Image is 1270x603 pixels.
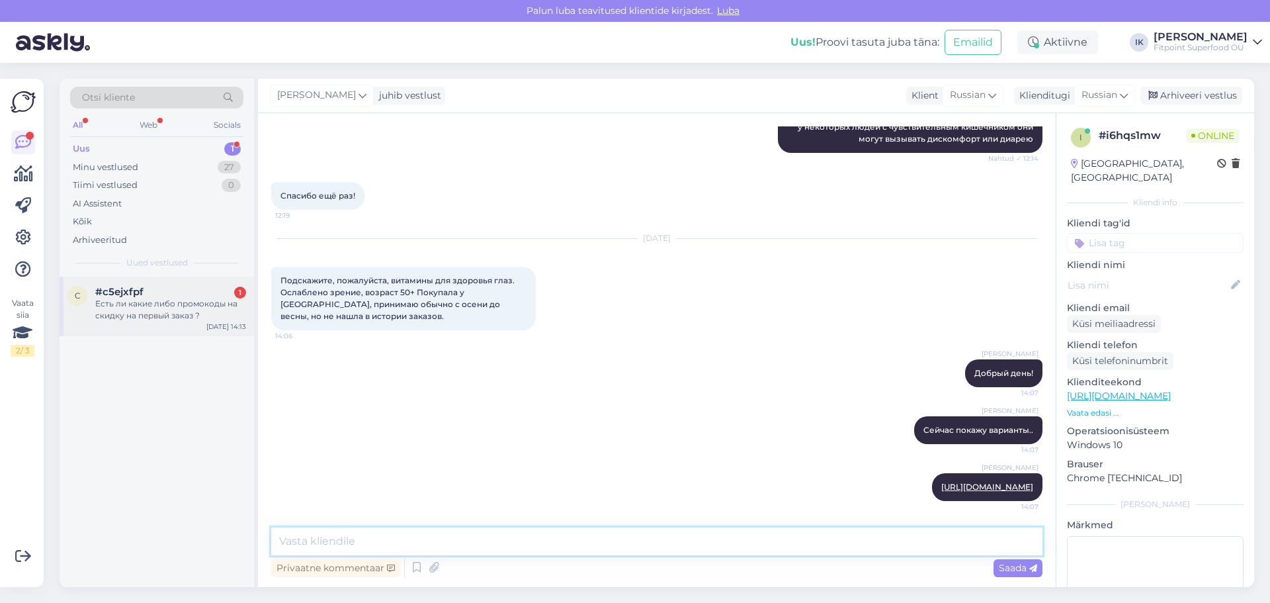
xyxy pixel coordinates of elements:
div: 27 [218,161,241,174]
span: 14:06 [275,331,325,341]
div: Tiimi vestlused [73,179,138,192]
p: Windows 10 [1067,438,1244,452]
span: [PERSON_NAME] [277,88,356,103]
span: 14:07 [989,502,1038,512]
div: Küsi meiliaadressi [1067,315,1161,333]
p: Märkmed [1067,518,1244,532]
div: Proovi tasuta juba täna: [790,34,939,50]
p: Klienditeekond [1067,375,1244,389]
div: Kliendi info [1067,197,1244,209]
span: #c5ejxfpf [95,286,144,298]
span: [PERSON_NAME] [982,349,1038,359]
div: [DATE] 14:13 [206,322,246,332]
div: Privaatne kommentaar [271,559,400,577]
p: Kliendi email [1067,301,1244,315]
input: Lisa tag [1067,233,1244,253]
div: IK [1130,33,1148,52]
p: Kliendi telefon [1067,338,1244,352]
span: 14:07 [989,388,1038,398]
div: Есть ли какие либо промокоды на скидку на первый заказ ? [95,298,246,322]
span: Online [1186,128,1240,143]
b: Uus! [790,36,816,48]
button: Emailid [945,30,1001,55]
span: i [1079,132,1082,142]
div: Socials [211,116,243,134]
a: [URL][DOMAIN_NAME] [941,482,1033,492]
a: [PERSON_NAME]Fitpoint Superfood OÜ [1154,32,1262,53]
div: All [70,116,85,134]
span: 12:19 [275,210,325,220]
div: # i6hqs1mw [1099,128,1186,144]
span: Добрый день! [974,368,1033,378]
span: Спасибо ещё раз! [280,191,355,201]
div: Minu vestlused [73,161,138,174]
div: Kõik [73,215,92,228]
div: [PERSON_NAME] [1067,498,1244,510]
span: Russian [950,88,986,103]
img: Askly Logo [11,89,36,115]
div: Web [137,116,160,134]
span: Uued vestlused [126,257,188,269]
a: [URL][DOMAIN_NAME] [1067,390,1171,402]
div: Klient [906,89,939,103]
p: Brauser [1067,457,1244,471]
span: [PERSON_NAME] [982,406,1038,416]
span: Сейчас покажу варианты.. [923,425,1033,435]
p: Operatsioonisüsteem [1067,424,1244,438]
span: Otsi kliente [82,91,135,105]
p: Kliendi nimi [1067,258,1244,272]
div: juhib vestlust [374,89,441,103]
div: [GEOGRAPHIC_DATA], [GEOGRAPHIC_DATA] [1071,157,1217,185]
div: Vaata siia [11,297,34,357]
p: Kliendi tag'id [1067,216,1244,230]
span: c [75,291,81,301]
div: Küsi telefoninumbrit [1067,352,1173,370]
div: Klienditugi [1014,89,1070,103]
div: Fitpoint Superfood OÜ [1154,42,1248,53]
div: Aktiivne [1017,30,1098,54]
input: Lisa nimi [1068,278,1228,293]
div: Uus [73,142,90,156]
p: Chrome [TECHNICAL_ID] [1067,471,1244,485]
div: 1 [224,142,241,156]
div: [DATE] [271,232,1042,244]
span: Saada [999,562,1037,574]
span: Russian [1081,88,1117,103]
span: Подскажите, пожалуйста, витамины для здоровья глаз. Ослаблено зрение, возраст 50+ Покупала у [GEO... [280,275,517,321]
div: Arhiveeritud [73,234,127,247]
div: 0 [222,179,241,192]
div: AI Assistent [73,197,122,210]
div: Arhiveeri vestlus [1140,87,1242,105]
p: Vaata edasi ... [1067,407,1244,419]
div: 1 [234,287,246,299]
div: 2 / 3 [11,345,34,357]
span: 14:07 [989,445,1038,455]
span: [PERSON_NAME] [982,463,1038,473]
span: Luba [713,5,743,17]
span: Nähtud ✓ 12:14 [988,154,1038,163]
div: [PERSON_NAME] [1154,32,1248,42]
